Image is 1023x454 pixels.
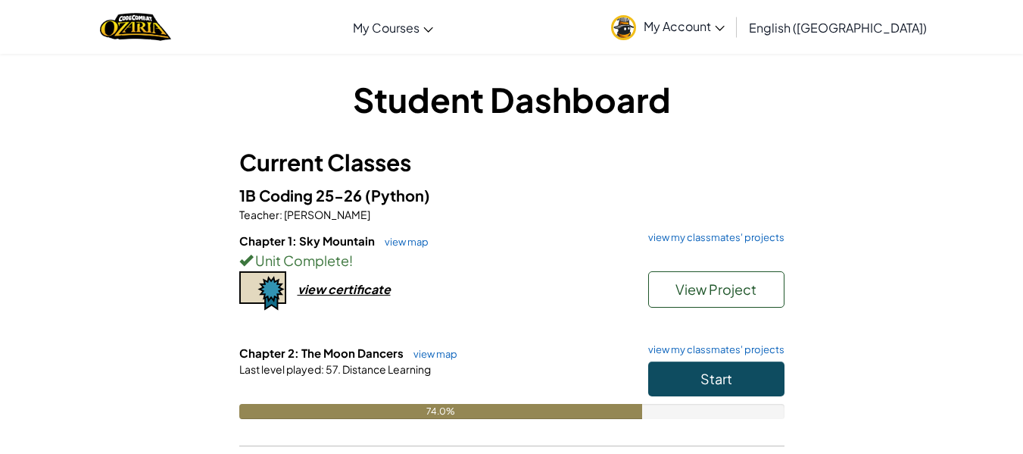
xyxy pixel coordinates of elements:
[253,252,349,269] span: Unit Complete
[100,11,170,42] img: Home
[324,362,341,376] span: 57.
[644,18,725,34] span: My Account
[239,186,365,205] span: 1B Coding 25-26
[611,15,636,40] img: avatar
[648,271,784,308] button: View Project
[239,233,377,248] span: Chapter 1: Sky Mountain
[604,3,732,51] a: My Account
[648,362,784,396] button: Start
[239,208,279,221] span: Teacher
[341,362,431,376] span: Distance Learning
[239,281,391,297] a: view certificate
[279,208,282,221] span: :
[321,362,324,376] span: :
[345,7,441,48] a: My Courses
[298,281,391,297] div: view certificate
[675,280,756,298] span: View Project
[239,362,321,376] span: Last level played
[100,11,170,42] a: Ozaria by CodeCombat logo
[239,346,406,360] span: Chapter 2: The Moon Dancers
[353,20,419,36] span: My Courses
[641,233,784,243] a: view my classmates' projects
[239,76,784,123] h1: Student Dashboard
[365,186,430,205] span: (Python)
[239,404,643,419] div: 74.0%
[377,236,429,248] a: view map
[700,370,732,387] span: Start
[641,345,784,355] a: view my classmates' projects
[349,252,353,269] span: !
[239,146,784,180] h3: Current Classes
[741,7,934,48] a: English ([GEOGRAPHIC_DATA])
[749,20,927,36] span: English ([GEOGRAPHIC_DATA])
[239,271,286,311] img: certificate-icon.png
[282,208,370,221] span: [PERSON_NAME]
[406,348,457,360] a: view map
